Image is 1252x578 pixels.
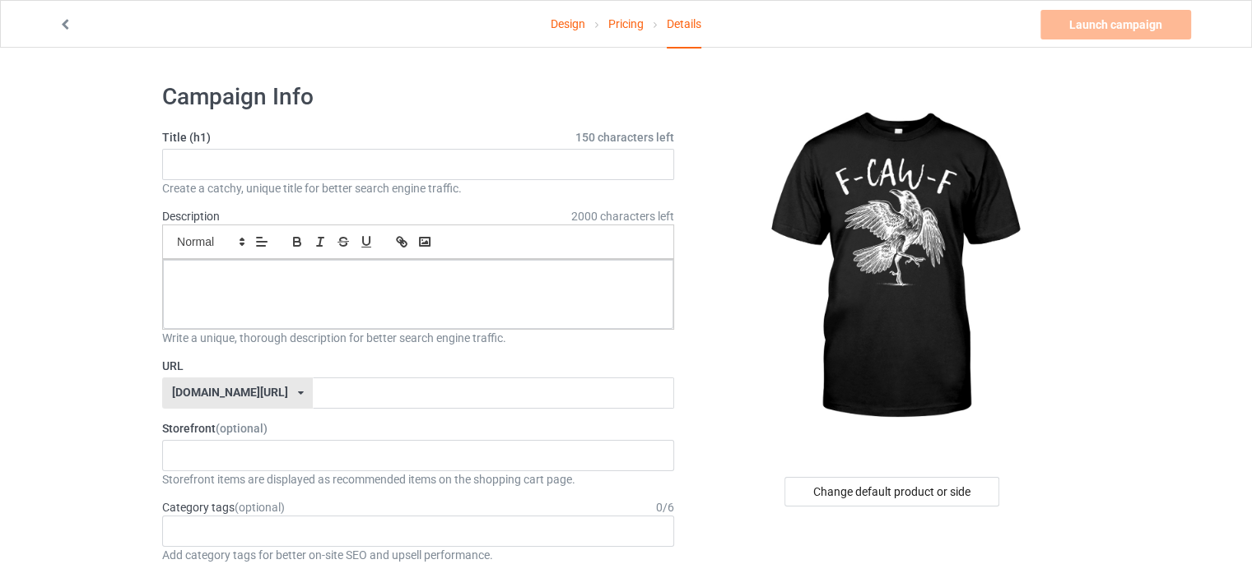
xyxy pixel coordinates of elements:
div: Create a catchy, unique title for better search engine traffic. [162,180,674,197]
div: Change default product or side [784,477,999,506]
label: Storefront [162,420,674,437]
div: 0 / 6 [656,499,674,516]
span: 150 characters left [575,129,674,146]
span: (optional) [235,501,285,514]
a: Design [551,1,585,47]
span: (optional) [216,422,268,435]
label: Title (h1) [162,129,674,146]
a: Pricing [608,1,644,47]
label: URL [162,358,674,374]
div: [DOMAIN_NAME][URL] [172,386,288,398]
h1: Campaign Info [162,82,674,112]
div: Storefront items are displayed as recommended items on the shopping cart page. [162,471,674,488]
label: Description [162,210,220,223]
span: 2000 characters left [571,208,674,224]
div: Write a unique, thorough description for better search engine traffic. [162,330,674,346]
div: Add category tags for better on-site SEO and upsell performance. [162,547,674,563]
div: Details [667,1,701,49]
label: Category tags [162,499,285,516]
